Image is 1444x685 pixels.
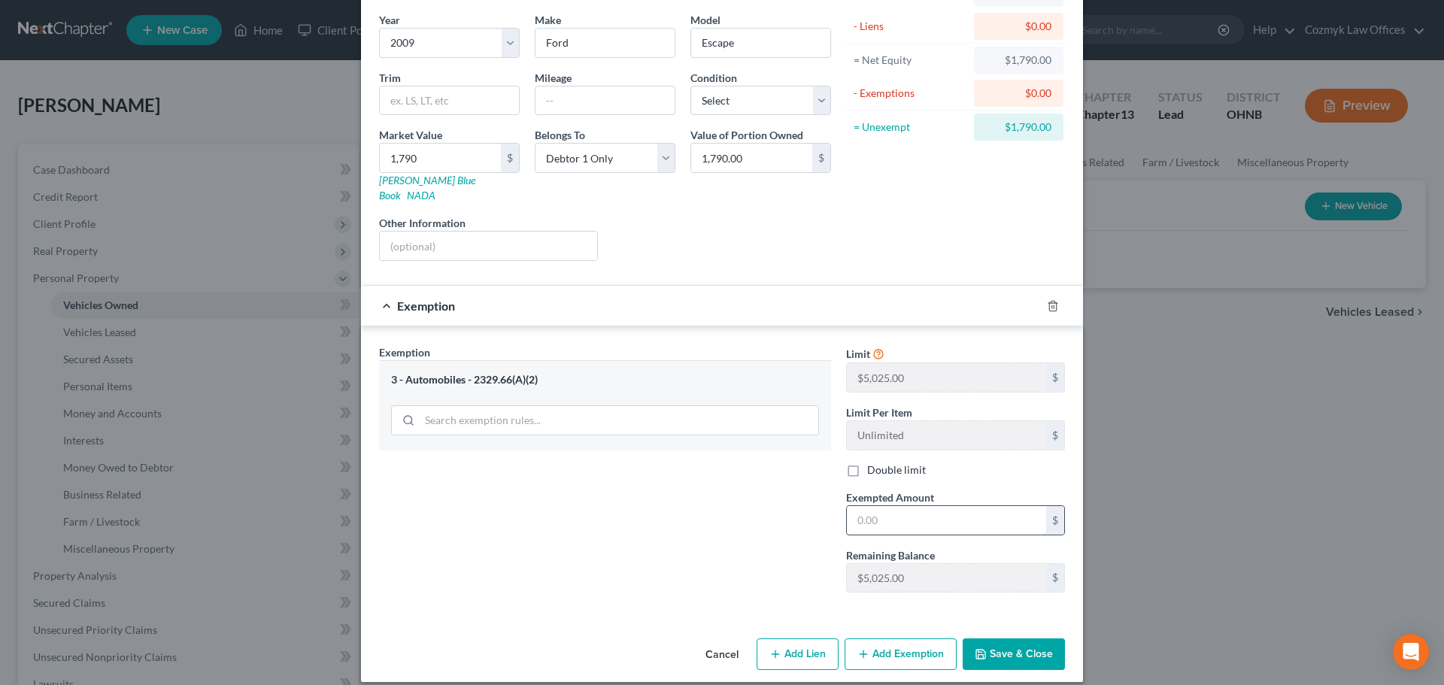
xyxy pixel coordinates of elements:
[535,129,585,141] span: Belongs To
[845,638,957,670] button: Add Exemption
[379,346,430,359] span: Exemption
[397,299,455,313] span: Exemption
[407,189,435,202] a: NADA
[535,14,561,26] span: Make
[535,29,675,57] input: ex. Nissan
[380,86,519,115] input: ex. LS, LT, etc
[420,406,818,435] input: Search exemption rules...
[379,215,466,231] label: Other Information
[1046,421,1064,450] div: $
[1046,506,1064,535] div: $
[847,421,1046,450] input: --
[847,363,1046,392] input: --
[847,564,1046,593] input: --
[691,144,812,172] input: 0.00
[986,53,1051,68] div: $1,790.00
[693,640,751,670] button: Cancel
[535,70,572,86] label: Mileage
[846,547,935,563] label: Remaining Balance
[379,70,401,86] label: Trim
[690,12,720,28] label: Model
[690,127,803,143] label: Value of Portion Owned
[379,127,442,143] label: Market Value
[501,144,519,172] div: $
[986,19,1051,34] div: $0.00
[535,86,675,115] input: --
[867,462,926,477] label: Double limit
[1046,363,1064,392] div: $
[986,86,1051,101] div: $0.00
[846,347,870,360] span: Limit
[391,373,819,387] div: 3 - Automobiles - 2329.66(A)(2)
[1046,564,1064,593] div: $
[379,174,475,202] a: [PERSON_NAME] Blue Book
[379,12,400,28] label: Year
[380,144,501,172] input: 0.00
[854,53,967,68] div: = Net Equity
[854,19,967,34] div: - Liens
[757,638,839,670] button: Add Lien
[846,405,912,420] label: Limit Per Item
[380,232,597,260] input: (optional)
[690,70,737,86] label: Condition
[812,144,830,172] div: $
[691,29,830,57] input: ex. Altima
[1393,634,1429,670] div: Open Intercom Messenger
[847,506,1046,535] input: 0.00
[854,86,967,101] div: - Exemptions
[986,120,1051,135] div: $1,790.00
[963,638,1065,670] button: Save & Close
[846,491,934,504] span: Exempted Amount
[854,120,967,135] div: = Unexempt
